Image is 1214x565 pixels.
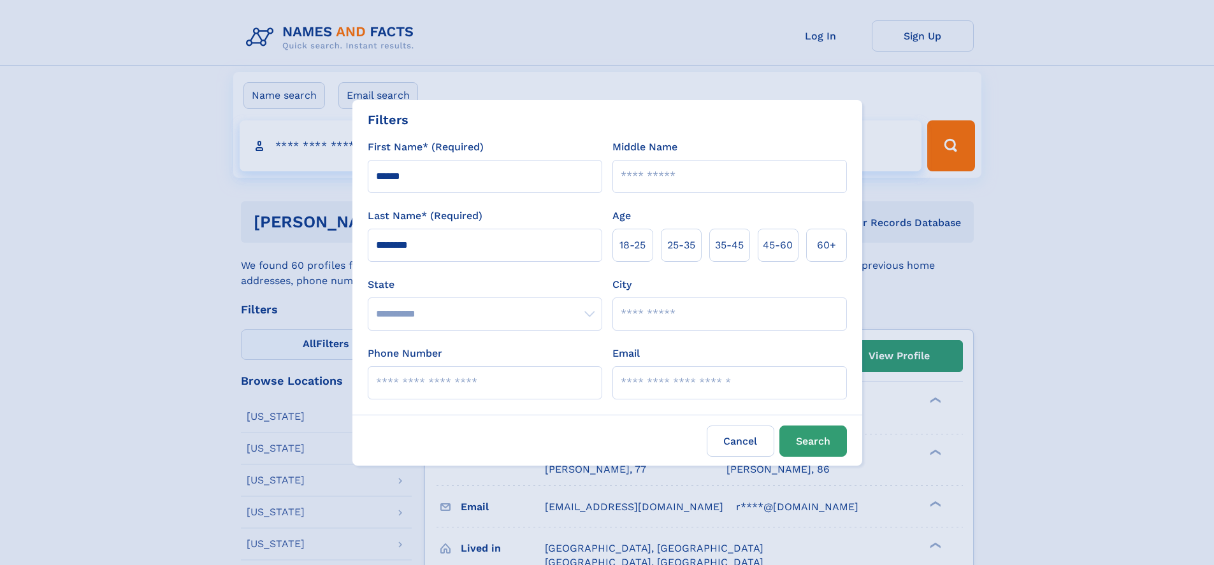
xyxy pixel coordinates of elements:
label: Middle Name [612,139,677,155]
span: 18‑25 [619,238,646,253]
label: Cancel [707,426,774,457]
label: Email [612,346,640,361]
button: Search [779,426,847,457]
div: Filters [368,110,408,129]
label: Age [612,208,631,224]
span: 60+ [817,238,836,253]
label: First Name* (Required) [368,139,484,155]
label: State [368,277,602,292]
label: Phone Number [368,346,442,361]
label: City [612,277,632,292]
span: 25‑35 [667,238,695,253]
label: Last Name* (Required) [368,208,482,224]
span: 45‑60 [763,238,793,253]
span: 35‑45 [715,238,744,253]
